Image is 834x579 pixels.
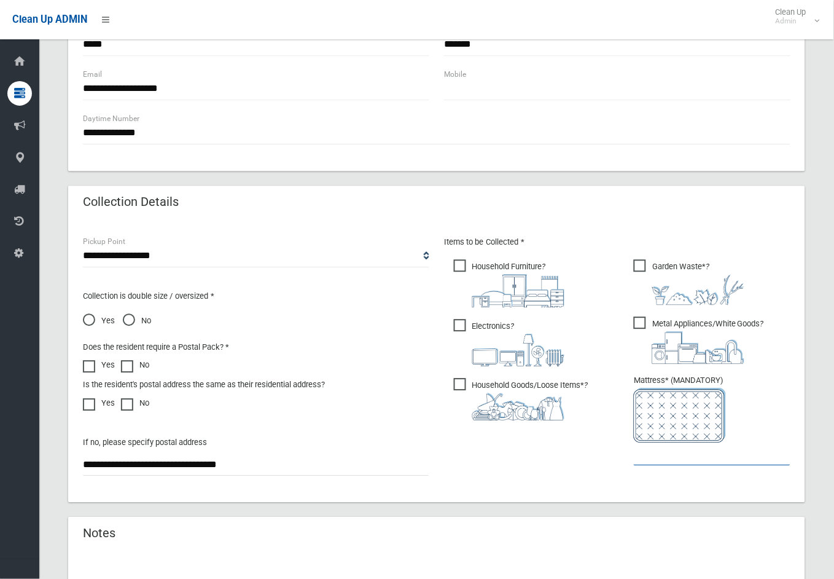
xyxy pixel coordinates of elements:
img: 4fd8a5c772b2c999c83690221e5242e0.png [652,274,744,305]
span: Household Furniture [454,259,564,307]
i: ? [652,262,744,305]
i: ? [652,319,764,364]
label: No [121,396,149,411]
span: Electronics [454,319,564,366]
span: Clean Up ADMIN [12,14,87,25]
img: 36c1b0289cb1767239cdd3de9e694f19.png [652,331,744,364]
label: No [121,358,149,372]
i: ? [472,321,564,366]
span: Clean Up [770,7,819,26]
header: Collection Details [68,190,193,214]
header: Notes [68,521,130,545]
i: ? [472,262,564,307]
label: Yes [83,358,115,372]
span: Mattress* (MANDATORY) [634,376,790,443]
small: Admin [776,17,806,26]
span: Household Goods/Loose Items* [454,378,588,420]
p: Collection is double size / oversized * [83,289,429,304]
label: If no, please specify postal address [83,435,207,450]
span: Garden Waste* [634,259,744,305]
p: Items to be Collected * [444,235,790,250]
span: Metal Appliances/White Goods [634,317,764,364]
label: Yes [83,396,115,411]
img: aa9efdbe659d29b613fca23ba79d85cb.png [472,274,564,307]
span: Yes [83,313,115,328]
label: Does the resident require a Postal Pack? * [83,340,229,355]
img: e7408bece873d2c1783593a074e5cb2f.png [634,388,726,443]
img: 394712a680b73dbc3d2a6a3a7ffe5a07.png [472,334,564,366]
span: No [123,313,151,328]
img: b13cc3517677393f34c0a387616ef184.png [472,393,564,420]
i: ? [472,380,588,420]
label: Is the resident's postal address the same as their residential address? [83,377,325,392]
